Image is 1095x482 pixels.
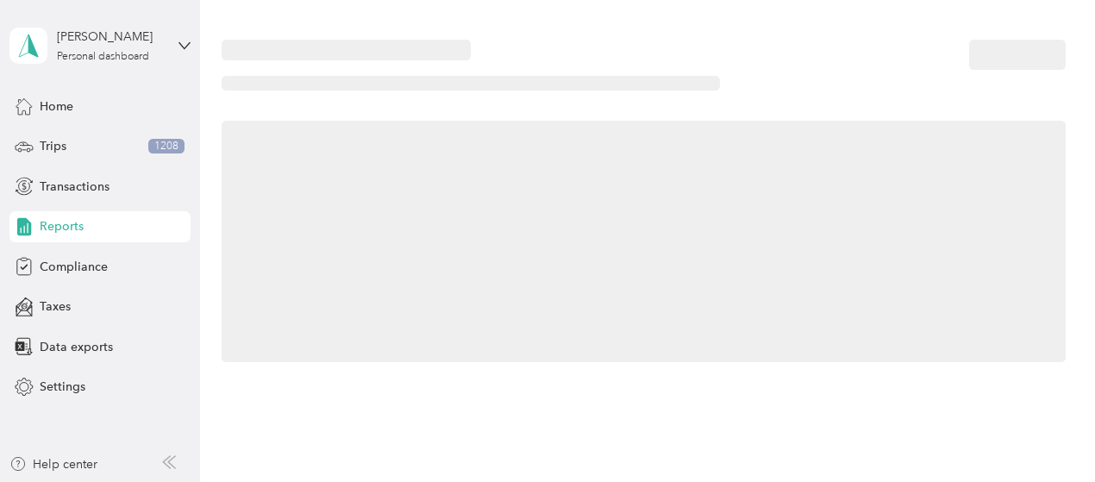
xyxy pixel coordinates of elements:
span: Data exports [40,338,113,356]
span: Taxes [40,297,71,316]
span: Home [40,97,73,116]
iframe: Everlance-gr Chat Button Frame [998,385,1095,482]
span: Transactions [40,178,109,196]
span: Reports [40,217,84,235]
div: [PERSON_NAME] [57,28,165,46]
div: Personal dashboard [57,52,149,62]
span: Compliance [40,258,108,276]
span: Settings [40,378,85,396]
button: Help center [9,455,97,473]
span: Trips [40,137,66,155]
span: 1208 [148,139,185,154]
